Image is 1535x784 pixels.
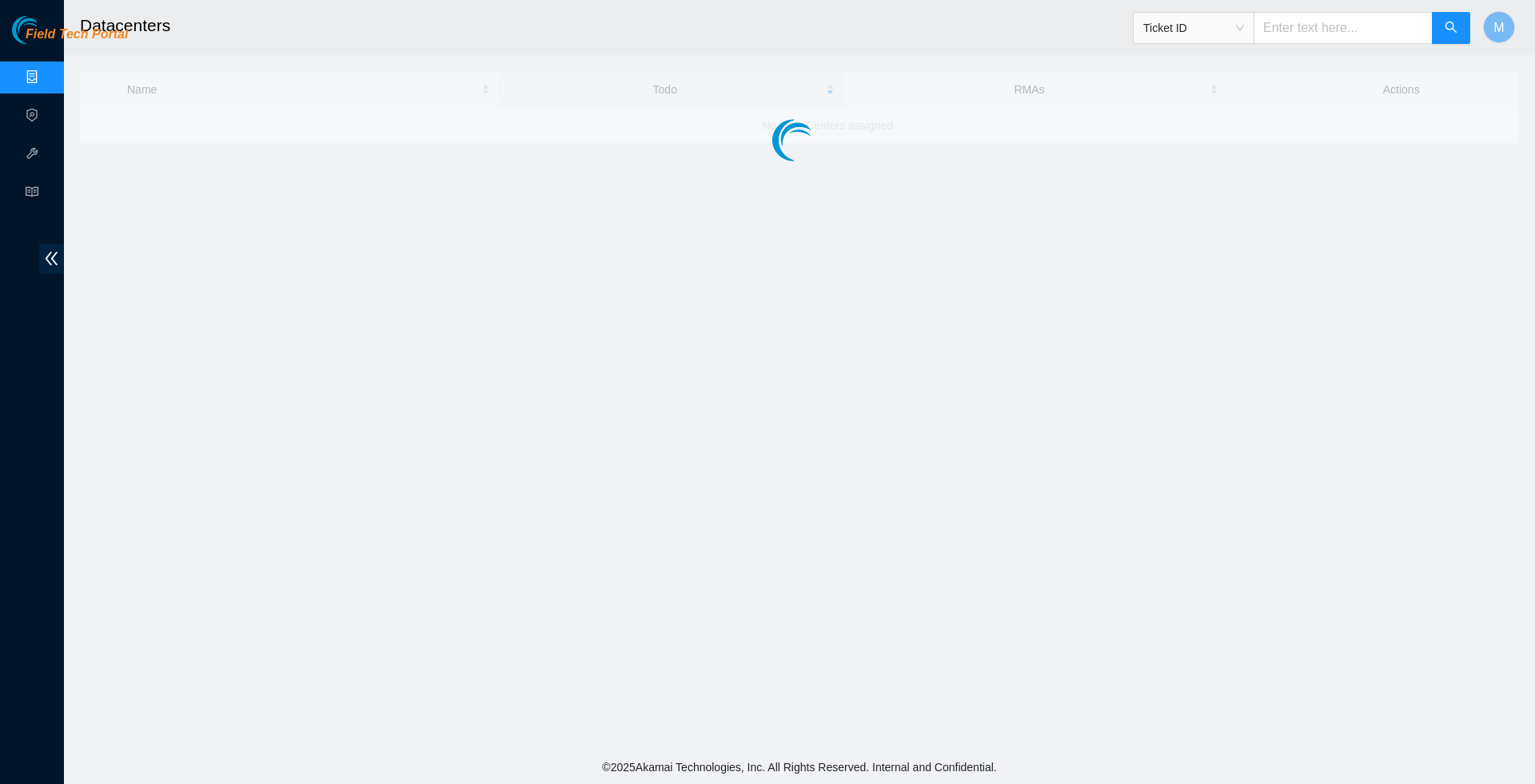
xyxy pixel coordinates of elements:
[39,244,64,273] span: double-left
[64,750,1535,784] footer: © 2025 Akamai Technologies, Inc. All Rights Reserved. Internal and Confidential.
[1483,11,1515,43] button: M
[26,27,128,42] span: Field Tech Portal
[12,16,81,44] img: Akamai Technologies
[1493,18,1504,38] span: M
[1445,21,1457,36] span: search
[26,178,38,210] span: read
[1254,12,1433,44] input: Enter text here...
[12,29,128,50] a: Akamai TechnologiesField Tech Portal
[1432,12,1470,44] button: search
[1143,16,1244,40] span: Ticket ID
